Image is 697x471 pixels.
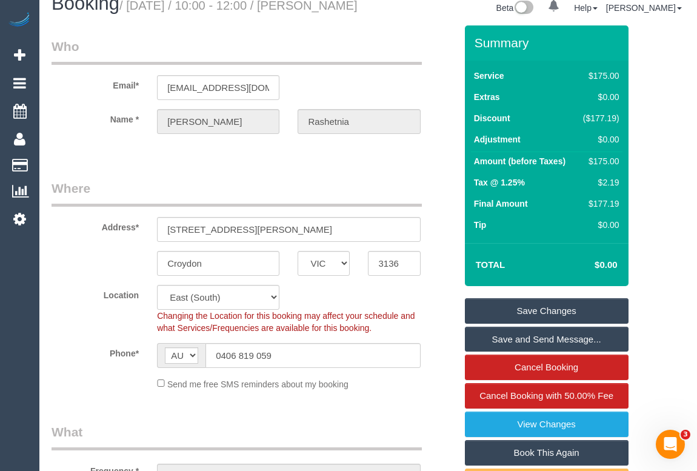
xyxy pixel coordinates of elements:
a: Save and Send Message... [465,327,629,352]
legend: Who [52,38,422,65]
h3: Summary [475,36,622,50]
label: Phone* [42,343,148,359]
label: Name * [42,109,148,125]
label: Service [474,70,504,82]
input: Suburb* [157,251,279,276]
input: Email* [157,75,279,100]
label: Tax @ 1.25% [474,176,525,189]
div: $177.19 [579,198,619,210]
a: [PERSON_NAME] [606,3,682,13]
label: Email* [42,75,148,92]
span: Cancel Booking with 50.00% Fee [479,390,613,401]
div: $175.00 [579,70,619,82]
img: New interface [513,1,533,16]
a: Beta [496,3,534,13]
a: Book This Again [465,440,629,466]
label: Location [42,285,148,301]
label: Final Amount [474,198,528,210]
label: Discount [474,112,510,124]
a: Save Changes [465,298,629,324]
label: Extras [474,91,500,103]
iframe: Intercom live chat [656,430,685,459]
div: $0.00 [579,219,619,231]
div: $2.19 [579,176,619,189]
div: $0.00 [579,133,619,145]
input: Phone* [205,343,420,368]
legend: Where [52,179,422,207]
input: First Name* [157,109,279,134]
a: Cancel Booking [465,355,629,380]
label: Adjustment [474,133,521,145]
label: Tip [474,219,487,231]
legend: What [52,423,422,450]
div: $175.00 [579,155,619,167]
input: Post Code* [368,251,420,276]
a: View Changes [465,412,629,437]
strong: Total [476,259,505,270]
span: Changing the Location for this booking may affect your schedule and what Services/Frequencies are... [157,311,415,333]
div: ($177.19) [579,112,619,124]
a: Help [574,3,598,13]
input: Last Name* [298,109,420,134]
span: 3 [681,430,690,439]
div: $0.00 [579,91,619,103]
h4: $0.00 [558,260,617,270]
label: Address* [42,217,148,233]
a: Cancel Booking with 50.00% Fee [465,383,629,409]
span: Send me free SMS reminders about my booking [167,379,348,389]
label: Amount (before Taxes) [474,155,565,167]
img: Automaid Logo [7,12,32,29]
